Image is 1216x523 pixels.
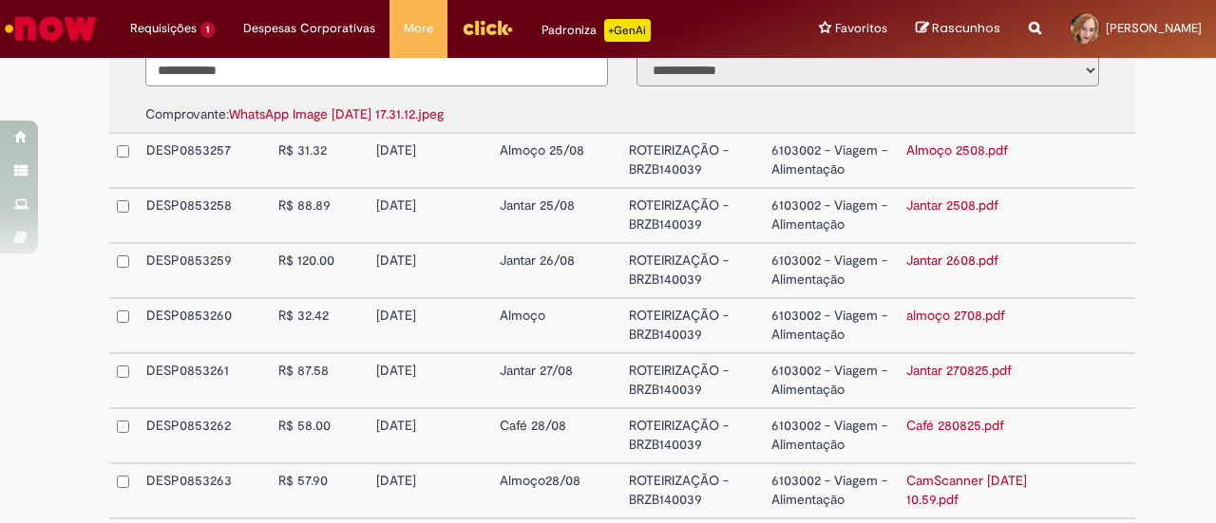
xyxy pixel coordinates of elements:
span: Favoritos [835,19,887,38]
td: ROTEIRIZAÇÃO - BRZB140039 [621,353,764,408]
td: ROTEIRIZAÇÃO - BRZB140039 [621,243,764,298]
td: [DATE] [369,133,493,188]
img: ServiceNow [2,9,100,47]
td: Jantar 270825.pdf [899,353,1047,408]
td: DESP0853257 [139,133,271,188]
td: Jantar 2608.pdf [899,243,1047,298]
td: Almoço 2508.pdf [899,133,1047,188]
td: 6103002 - Viagem - Alimentação [764,188,899,243]
td: Jantar 27/08 [492,353,621,408]
td: ROTEIRIZAÇÃO - BRZB140039 [621,133,764,188]
td: Café 280825.pdf [899,408,1047,463]
span: 1 [200,22,215,38]
td: Almoço28/08 [492,463,621,518]
td: DESP0853263 [139,463,271,518]
a: Almoço 2508.pdf [906,141,1008,159]
td: [DATE] [369,408,493,463]
td: Jantar 25/08 [492,188,621,243]
td: Jantar 2508.pdf [899,188,1047,243]
td: R$ 57.90 [271,463,368,518]
p: +GenAi [604,19,651,42]
a: Jantar 2508.pdf [906,196,998,214]
td: DESP0853260 [139,298,271,353]
td: 6103002 - Viagem - Alimentação [764,243,899,298]
td: almoço 2708.pdf [899,298,1047,353]
span: More [404,19,433,38]
td: DESP0853261 [139,353,271,408]
td: Café 28/08 [492,408,621,463]
td: 6103002 - Viagem - Alimentação [764,463,899,518]
td: [DATE] [369,298,493,353]
a: Jantar 2608.pdf [906,252,998,269]
td: [DATE] [369,463,493,518]
td: CamScanner [DATE] 10.59.pdf [899,463,1047,518]
td: 6103002 - Viagem - Alimentação [764,298,899,353]
td: DESP0853262 [139,408,271,463]
span: Requisições [130,19,197,38]
td: R$ 88.89 [271,188,368,243]
td: DESP0853258 [139,188,271,243]
td: [DATE] [369,243,493,298]
td: R$ 58.00 [271,408,368,463]
a: Café 280825.pdf [906,417,1004,434]
td: ROTEIRIZAÇÃO - BRZB140039 [621,463,764,518]
div: Padroniza [541,19,651,42]
a: Rascunhos [916,20,1000,38]
td: Almoço 25/08 [492,133,621,188]
span: Despesas Corporativas [243,19,375,38]
td: R$ 32.42 [271,298,368,353]
td: R$ 120.00 [271,243,368,298]
td: Jantar 26/08 [492,243,621,298]
td: DESP0853259 [139,243,271,298]
span: Rascunhos [932,19,1000,37]
td: [DATE] [369,188,493,243]
td: [DATE] [369,353,493,408]
td: R$ 31.32 [271,133,368,188]
td: 6103002 - Viagem - Alimentação [764,408,899,463]
td: 6103002 - Viagem - Alimentação [764,353,899,408]
span: [PERSON_NAME] [1106,20,1202,36]
td: Almoço [492,298,621,353]
a: almoço 2708.pdf [906,307,1005,324]
td: 6103002 - Viagem - Alimentação [764,133,899,188]
td: ROTEIRIZAÇÃO - BRZB140039 [621,408,764,463]
td: R$ 87.58 [271,353,368,408]
td: ROTEIRIZAÇÃO - BRZB140039 [621,298,764,353]
td: ROTEIRIZAÇÃO - BRZB140039 [621,188,764,243]
a: CamScanner [DATE] 10.59.pdf [906,472,1027,508]
a: Jantar 270825.pdf [906,362,1012,379]
a: WhatsApp Image [DATE] 17.31.12.jpeg [229,105,444,122]
img: click_logo_yellow_360x200.png [462,13,513,42]
div: Comprovante: [145,96,608,124]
